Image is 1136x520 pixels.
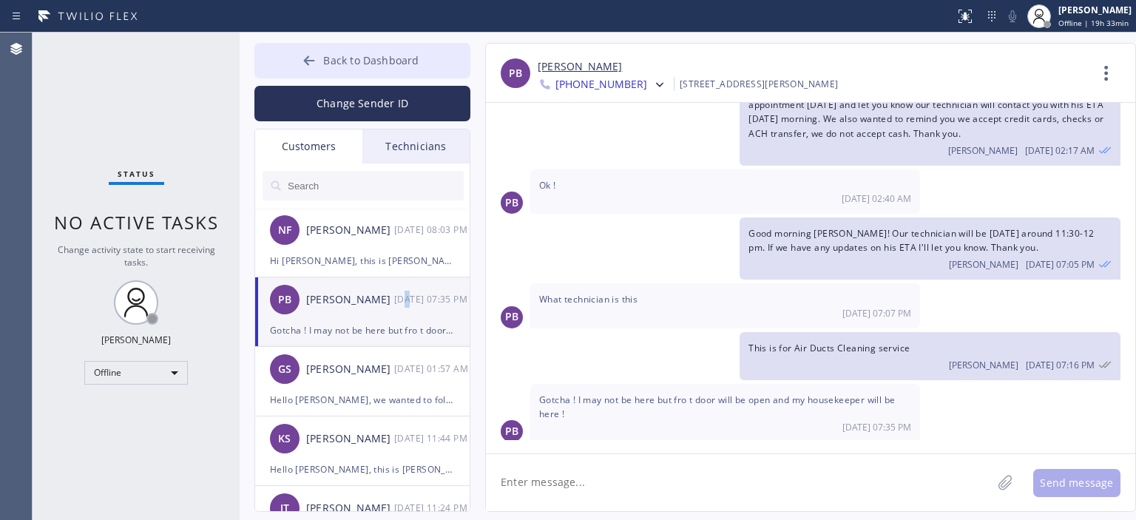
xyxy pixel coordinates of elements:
span: [DATE] 07:07 PM [842,307,911,320]
button: Send message [1033,469,1120,497]
div: 09/11/2025 9:35 AM [394,291,471,308]
div: 09/10/2025 9:44 AM [394,430,471,447]
span: KS [278,430,291,448]
span: Status [118,169,155,179]
div: [PERSON_NAME] [306,361,394,378]
span: PB [505,195,518,212]
span: GS [278,361,291,378]
div: Hello [PERSON_NAME], we wanted to follow up on Air Duct Cleaning estimate and check if you ready ... [270,391,455,408]
div: 09/11/2025 9:07 AM [530,283,920,328]
div: [PERSON_NAME] [101,334,171,346]
button: Back to Dashboard [254,43,470,78]
span: [DATE] 07:35 PM [842,421,911,433]
div: 09/10/2025 9:57 AM [394,360,471,377]
div: 09/11/2025 9:16 AM [740,332,1120,380]
span: No active tasks [54,210,219,234]
div: Offline [84,361,188,385]
button: Change Sender ID [254,86,470,121]
span: PB [505,423,518,440]
span: Back to Dashboard [323,53,419,67]
span: Offline | 19h 33min [1058,18,1129,28]
span: Change activity state to start receiving tasks. [58,243,215,269]
span: [DATE] 07:16 PM [1026,359,1095,371]
span: PB [509,65,522,82]
div: Hi [PERSON_NAME], this is [PERSON_NAME] with 5 Star Air. I just wanted to follow up about your dr... [270,252,455,269]
div: Technicians [362,129,470,163]
span: [PHONE_NUMBER] [555,77,647,95]
div: [PERSON_NAME] [306,222,394,239]
span: Hello [PERSON_NAME]! We wanted to confirm your Air Ducts Cleaning appointment [DATE] and let you ... [748,84,1103,140]
div: 09/10/2025 9:17 AM [740,75,1120,166]
div: [PERSON_NAME] [306,500,394,517]
span: NF [278,222,291,239]
div: 09/10/2025 9:24 AM [394,499,471,516]
div: Gotcha ! I may not be here but fro t door will be open and my housekeeper will be here ! [270,322,455,339]
div: [PERSON_NAME] [1058,4,1132,16]
div: 09/11/2025 9:03 AM [394,221,471,238]
div: [PERSON_NAME] [306,291,394,308]
span: Gotcha ! I may not be here but fro t door will be open and my housekeeper will be here ! [539,394,895,420]
span: What technician is this [539,293,638,305]
span: This is for Air Ducts Cleaning service [748,342,910,354]
span: [DATE] 07:05 PM [1026,258,1095,271]
span: Good morning [PERSON_NAME]! Our technician will be [DATE] around 11:30-12 pm. If we have any upda... [748,227,1094,254]
span: [DATE] 02:17 AM [1025,144,1095,157]
span: [PERSON_NAME] [949,258,1018,271]
div: [PERSON_NAME] [306,430,394,448]
div: 09/10/2025 9:40 AM [530,169,920,214]
div: Hello [PERSON_NAME], this is [PERSON_NAME] from 5 Star Air. I just tried calling you. I wanted to... [270,461,455,478]
div: [STREET_ADDRESS][PERSON_NAME] [680,75,839,92]
div: 09/11/2025 9:05 AM [740,217,1120,280]
a: [PERSON_NAME] [538,58,622,75]
span: PB [505,308,518,325]
button: Mute [1002,6,1023,27]
input: Search [286,171,464,200]
span: PB [278,291,291,308]
span: [DATE] 02:40 AM [842,192,911,205]
span: [PERSON_NAME] [949,359,1018,371]
span: Ok ! [539,179,556,192]
div: 09/11/2025 9:35 AM [530,384,920,442]
div: Customers [255,129,362,163]
span: [PERSON_NAME] [948,144,1018,157]
span: JT [280,500,289,517]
